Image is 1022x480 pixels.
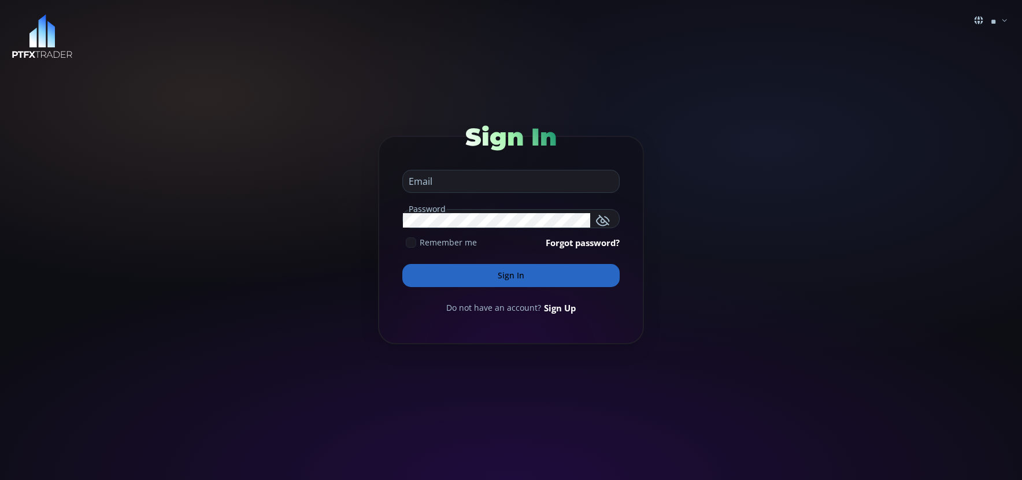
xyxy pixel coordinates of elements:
[12,14,73,59] img: LOGO
[402,302,620,314] div: Do not have an account?
[420,236,477,248] span: Remember me
[544,302,576,314] a: Sign Up
[402,264,620,287] button: Sign In
[546,236,620,249] a: Forgot password?
[465,122,557,152] span: Sign In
